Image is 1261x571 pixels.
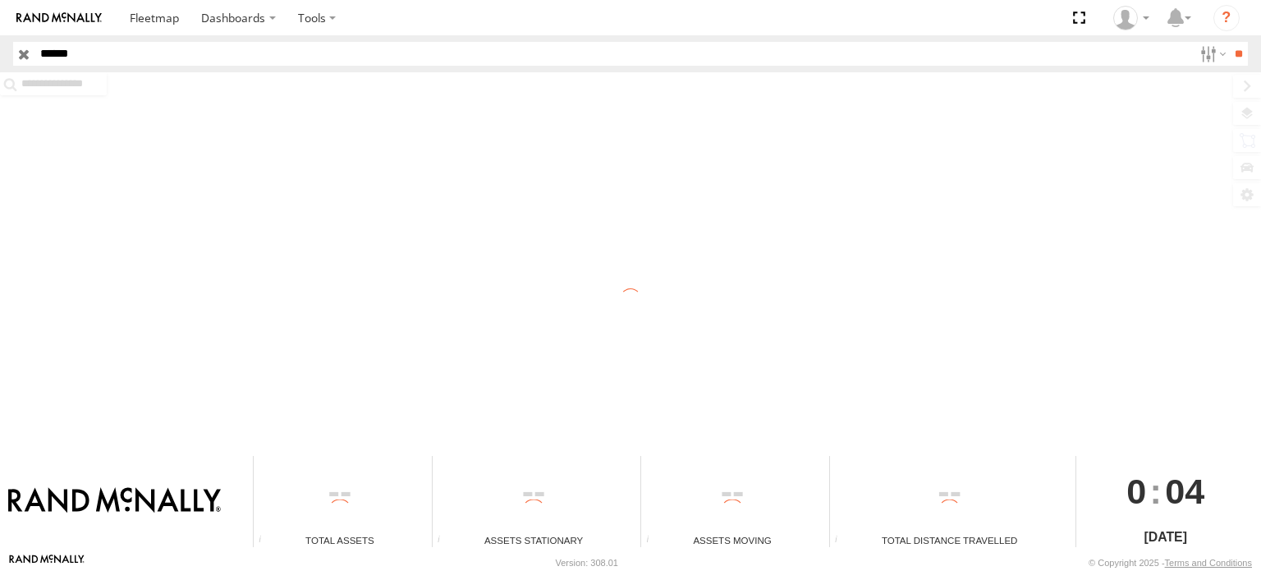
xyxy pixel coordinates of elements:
div: Version: 308.01 [556,558,618,568]
div: Jose Goitia [1107,6,1155,30]
div: : [1076,456,1255,527]
i: ? [1213,5,1240,31]
div: [DATE] [1076,527,1255,547]
div: © Copyright 2025 - [1089,558,1252,568]
div: Total number of Enabled Assets [254,535,278,547]
div: Total Distance Travelled [830,533,1070,547]
div: Total distance travelled by all assets within specified date range and applied filters [830,535,855,547]
div: Assets Stationary [433,533,635,547]
img: rand-logo.svg [16,12,102,24]
div: Total number of assets current stationary. [433,535,457,547]
div: Total number of assets current in transit. [641,535,666,547]
a: Terms and Conditions [1165,558,1252,568]
span: 0 [1126,456,1146,527]
img: Rand McNally [8,487,221,515]
a: Visit our Website [9,555,85,571]
label: Search Filter Options [1194,42,1229,66]
div: Total Assets [254,533,426,547]
div: Assets Moving [641,533,823,547]
span: 04 [1165,456,1204,527]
